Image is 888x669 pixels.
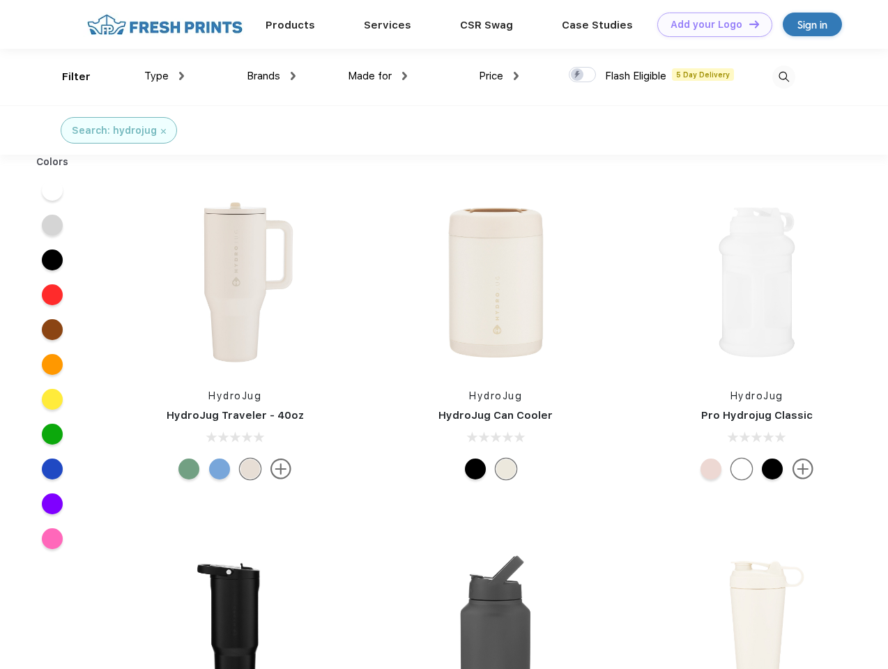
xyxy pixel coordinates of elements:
[83,13,247,37] img: fo%20logo%202.webp
[142,190,328,375] img: func=resize&h=266
[664,190,850,375] img: func=resize&h=266
[701,459,721,479] div: Pink Sand
[402,72,407,80] img: dropdown.png
[672,68,734,81] span: 5 Day Delivery
[167,409,304,422] a: HydroJug Traveler - 40oz
[240,459,261,479] div: Cream
[348,70,392,82] span: Made for
[266,19,315,31] a: Products
[72,123,157,138] div: Search: hydrojug
[247,70,280,82] span: Brands
[797,17,827,33] div: Sign in
[514,72,519,80] img: dropdown.png
[671,19,742,31] div: Add your Logo
[783,13,842,36] a: Sign in
[479,70,503,82] span: Price
[465,459,486,479] div: Black
[62,69,91,85] div: Filter
[496,459,516,479] div: Cream
[179,72,184,80] img: dropdown.png
[26,155,79,169] div: Colors
[701,409,813,422] a: Pro Hydrojug Classic
[178,459,199,479] div: Sage
[209,459,230,479] div: Riptide
[291,72,296,80] img: dropdown.png
[772,66,795,89] img: desktop_search.svg
[749,20,759,28] img: DT
[403,190,588,375] img: func=resize&h=266
[438,409,553,422] a: HydroJug Can Cooler
[793,459,813,479] img: more.svg
[605,70,666,82] span: Flash Eligible
[270,459,291,479] img: more.svg
[144,70,169,82] span: Type
[469,390,522,401] a: HydroJug
[731,459,752,479] div: White
[161,129,166,134] img: filter_cancel.svg
[730,390,783,401] a: HydroJug
[208,390,261,401] a: HydroJug
[762,459,783,479] div: Black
